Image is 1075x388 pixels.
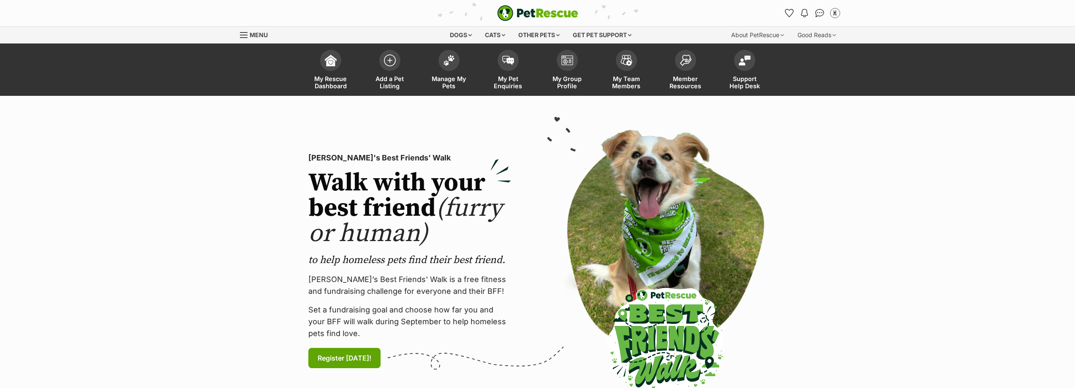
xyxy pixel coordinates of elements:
[783,6,796,20] a: Favourites
[308,152,511,164] p: [PERSON_NAME]'s Best Friends' Walk
[308,171,511,247] h2: Walk with your best friend
[301,46,360,96] a: My Rescue Dashboard
[502,56,514,65] img: pet-enquiries-icon-7e3ad2cf08bfb03b45e93fb7055b45f3efa6380592205ae92323e6603595dc1f.svg
[308,193,502,250] span: (furry or human)
[479,46,538,96] a: My Pet Enquiries
[360,46,419,96] a: Add a Pet Listing
[419,46,479,96] a: Manage My Pets
[318,353,371,363] span: Register [DATE]!
[444,27,478,43] div: Dogs
[325,54,337,66] img: dashboard-icon-eb2f2d2d3e046f16d808141f083e7271f6b2e854fb5c12c21221c1fb7104beca.svg
[312,75,350,90] span: My Rescue Dashboard
[667,75,705,90] span: Member Resources
[739,55,751,65] img: help-desk-icon-fdf02630f3aa405de69fd3d07c3f3aa587a6932b1a1747fa1d2bba05be0121f9.svg
[597,46,656,96] a: My Team Members
[384,54,396,66] img: add-pet-listing-icon-0afa8454b4691262ce3f59096e99ab1cd57d4a30225e0717b998d2c9b9846f56.svg
[548,75,586,90] span: My Group Profile
[308,304,511,339] p: Set a fundraising goal and choose how far you and your BFF will walk during September to help hom...
[479,27,511,43] div: Cats
[512,27,566,43] div: Other pets
[497,5,578,21] a: PetRescue
[815,9,824,17] img: chat-41dd97257d64d25036548639549fe6c8038ab92f7586957e7f3b1b290dea8141.svg
[240,27,274,42] a: Menu
[567,27,637,43] div: Get pet support
[680,54,691,66] img: member-resources-icon-8e73f808a243e03378d46382f2149f9095a855e16c252ad45f914b54edf8863c.svg
[430,75,468,90] span: Manage My Pets
[792,27,842,43] div: Good Reads
[308,348,381,368] a: Register [DATE]!
[371,75,409,90] span: Add a Pet Listing
[801,9,808,17] img: notifications-46538b983faf8c2785f20acdc204bb7945ddae34d4c08c2a6579f10ce5e182be.svg
[798,6,811,20] button: Notifications
[308,253,511,267] p: to help homeless pets find their best friend.
[831,9,839,17] img: Urban Kittens Rescue Group profile pic
[497,5,578,21] img: logo-e224e6f780fb5917bec1dbf3a21bbac754714ae5b6737aabdf751b685950b380.svg
[715,46,774,96] a: Support Help Desk
[813,6,827,20] a: Conversations
[443,55,455,66] img: manage-my-pets-icon-02211641906a0b7f246fdf0571729dbe1e7629f14944591b6c1af311fb30b64b.svg
[656,46,715,96] a: Member Resources
[489,75,527,90] span: My Pet Enquiries
[725,27,790,43] div: About PetRescue
[726,75,764,90] span: Support Help Desk
[561,55,573,65] img: group-profile-icon-3fa3cf56718a62981997c0bc7e787c4b2cf8bcc04b72c1350f741eb67cf2f40e.svg
[621,55,632,66] img: team-members-icon-5396bd8760b3fe7c0b43da4ab00e1e3bb1a5d9ba89233759b79545d2d3fc5d0d.svg
[250,31,268,38] span: Menu
[828,6,842,20] button: My account
[308,274,511,297] p: [PERSON_NAME]’s Best Friends' Walk is a free fitness and fundraising challenge for everyone and t...
[538,46,597,96] a: My Group Profile
[783,6,842,20] ul: Account quick links
[607,75,645,90] span: My Team Members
